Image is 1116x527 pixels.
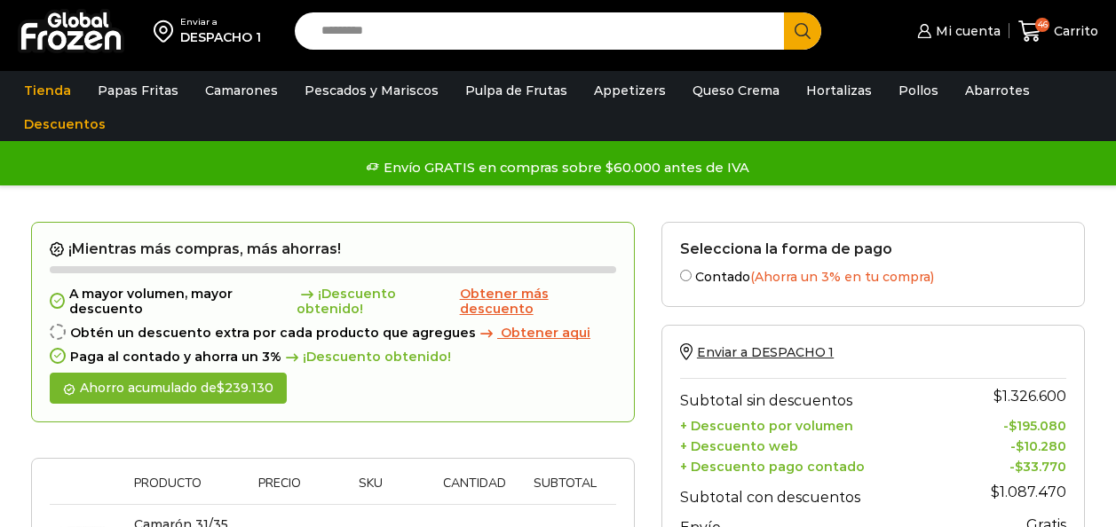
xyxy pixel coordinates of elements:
[501,325,590,341] span: Obtener aqui
[15,74,80,107] a: Tienda
[1015,459,1066,475] bdi: 33.770
[456,74,576,107] a: Pulpa de Frutas
[991,484,1066,500] bdi: 1.087.470
[680,378,960,413] th: Subtotal sin descuentos
[750,269,934,285] span: (Ahorra un 3% en tu compra)
[680,454,960,475] th: + Descuento pago contado
[125,476,243,504] th: Producto
[1018,11,1098,52] a: 46 Carrito
[523,476,607,504] th: Subtotal
[680,270,692,281] input: Contado(Ahorra un 3% en tu compra)
[913,13,1000,49] a: Mi cuenta
[956,74,1039,107] a: Abarrotes
[425,476,523,504] th: Cantidad
[684,74,788,107] a: Queso Crema
[680,475,960,510] th: Subtotal con descuentos
[960,413,1066,434] td: -
[1015,459,1023,475] span: $
[697,344,834,360] span: Enviar a DESPACHO 1
[960,434,1066,454] td: -
[89,74,187,107] a: Papas Fritas
[1016,438,1066,454] bdi: 10.280
[797,74,881,107] a: Hortalizas
[243,476,315,504] th: Precio
[154,16,180,46] img: address-field-icon.svg
[1009,418,1066,434] bdi: 195.080
[50,373,287,404] div: Ahorro acumulado de
[680,413,960,434] th: + Descuento por volumen
[297,287,456,317] span: ¡Descuento obtenido!
[476,326,590,341] a: Obtener aqui
[931,22,1001,40] span: Mi cuenta
[15,107,115,141] a: Descuentos
[680,434,960,454] th: + Descuento web
[180,16,261,28] div: Enviar a
[50,287,616,317] div: A mayor volumen, mayor descuento
[890,74,947,107] a: Pollos
[180,28,261,46] div: DESPACHO 1
[1016,438,1024,454] span: $
[993,388,1002,405] span: $
[993,388,1066,405] bdi: 1.326.600
[680,344,834,360] a: Enviar a DESPACHO 1
[296,74,447,107] a: Pescados y Mariscos
[50,240,616,258] h2: ¡Mientras más compras, más ahorras!
[460,287,616,317] a: Obtener más descuento
[1049,22,1098,40] span: Carrito
[50,350,616,365] div: Paga al contado y ahorra un 3%
[1035,18,1049,32] span: 46
[460,286,549,317] span: Obtener más descuento
[196,74,287,107] a: Camarones
[217,380,225,396] span: $
[217,380,273,396] bdi: 239.130
[281,350,451,365] span: ¡Descuento obtenido!
[1009,418,1017,434] span: $
[585,74,675,107] a: Appetizers
[50,326,616,341] div: Obtén un descuento extra por cada producto que agregues
[680,240,1066,257] h2: Selecciona la forma de pago
[991,484,1000,500] span: $
[315,476,425,504] th: Sku
[784,12,821,50] button: Search button
[960,454,1066,475] td: -
[680,266,1066,285] label: Contado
